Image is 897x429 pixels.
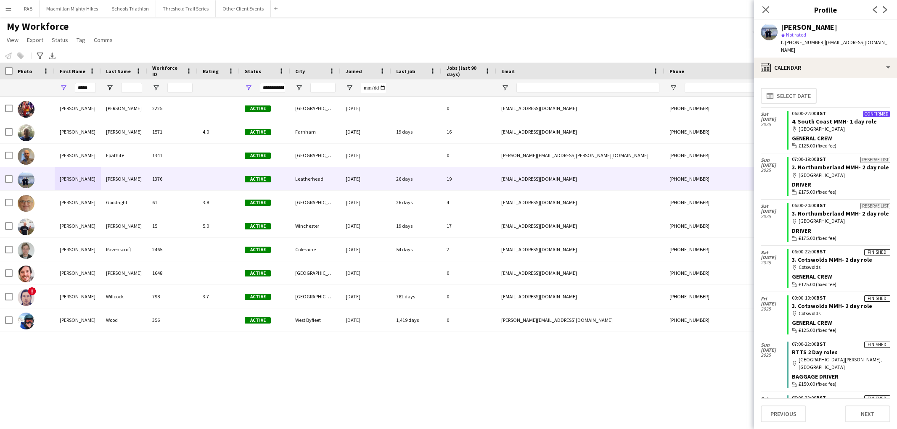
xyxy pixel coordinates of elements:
[245,129,271,135] span: Active
[167,83,193,93] input: Workforce ID Filter Input
[516,83,659,93] input: Email Filter Input
[147,144,198,167] div: 1341
[761,122,787,127] span: 2025
[799,234,836,242] span: £175.00 (fixed fee)
[761,306,787,311] span: 2025
[203,68,219,74] span: Rating
[147,285,198,308] div: 798
[864,249,890,255] div: Finished
[391,191,442,214] div: 26 days
[816,395,826,401] span: BST
[198,120,240,143] div: 4.0
[761,250,787,255] span: Sat
[860,203,890,209] div: Reserve list
[18,289,34,306] img: Peter Willcock
[442,214,496,237] div: 17
[18,124,34,141] img: Peter Brinkley
[792,171,890,179] div: [GEOGRAPHIC_DATA]
[55,214,101,237] div: [PERSON_NAME]
[18,218,34,235] img: Peter Mitchell
[761,342,787,347] span: Sun
[816,110,826,116] span: BST
[245,68,261,74] span: Status
[198,214,240,237] div: 5.0
[664,120,772,143] div: [PHONE_NUMBER]
[799,281,836,288] span: £125.00 (fixed fee)
[290,261,341,284] div: [GEOGRAPHIC_DATA]
[781,39,825,45] span: t. [PHONE_NUMBER]
[761,260,787,265] span: 2025
[55,191,101,214] div: [PERSON_NAME]
[52,36,68,44] span: Status
[94,36,113,44] span: Comms
[245,84,252,92] button: Open Filter Menu
[290,191,341,214] div: [GEOGRAPHIC_DATA]
[799,326,836,334] span: £125.00 (fixed fee)
[290,144,341,167] div: [GEOGRAPHIC_DATA]
[341,191,391,214] div: [DATE]
[761,296,787,301] span: Fri
[152,84,160,92] button: Open Filter Menu
[60,68,85,74] span: First Name
[391,120,442,143] div: 19 days
[391,285,442,308] div: 782 days
[295,68,305,74] span: City
[442,144,496,167] div: 0
[816,248,826,255] span: BST
[761,168,787,173] span: 2025
[496,308,664,332] div: [PERSON_NAME][EMAIL_ADDRESS][DOMAIN_NAME]
[55,285,101,308] div: [PERSON_NAME]
[761,117,787,122] span: [DATE]
[18,195,34,212] img: Peter Goodright
[3,34,22,45] a: View
[496,120,664,143] div: [EMAIL_ADDRESS][DOMAIN_NAME]
[245,223,271,229] span: Active
[792,256,872,263] a: 3. Cotswolds MMH- 2 day role
[761,112,787,117] span: Sat
[761,158,787,163] span: Sun
[106,84,114,92] button: Open Filter Menu
[792,342,890,347] div: 07:00-22:00
[816,202,826,208] span: BST
[669,84,677,92] button: Open Filter Menu
[799,142,836,150] span: £125.00 (fixed fee)
[147,214,198,237] div: 15
[147,97,198,120] div: 2225
[55,238,101,261] div: [PERSON_NAME]
[860,157,890,163] div: Reserve list
[47,51,57,61] app-action-btn: Export XLSX
[863,111,890,117] div: Confirmed
[792,373,890,380] div: baggage driver
[18,171,34,188] img: Peter Fitzgerald
[290,308,341,332] div: West Byfleet
[664,308,772,332] div: [PHONE_NUMBER]
[290,214,341,237] div: Winchester
[754,58,897,78] div: Calendar
[245,176,271,182] span: Active
[341,214,391,237] div: [DATE]
[761,301,787,306] span: [DATE]
[101,238,147,261] div: Ravenscroft
[101,120,147,143] div: [PERSON_NAME]
[792,319,890,326] div: General Crew
[496,261,664,284] div: [EMAIL_ADDRESS][DOMAIN_NAME]
[341,308,391,332] div: [DATE]
[792,181,890,188] div: Driver
[816,341,826,347] span: BST
[792,134,890,142] div: General Crew
[501,84,509,92] button: Open Filter Menu
[55,144,101,167] div: [PERSON_NAME]
[792,263,890,271] div: Cotswolds
[845,405,890,422] button: Next
[17,0,40,17] button: RAB
[152,65,183,77] span: Workforce ID
[341,238,391,261] div: [DATE]
[761,214,787,219] span: 2025
[496,238,664,261] div: [EMAIL_ADDRESS][DOMAIN_NAME]
[761,204,787,209] span: Sat
[290,285,341,308] div: [GEOGRAPHIC_DATA]
[147,191,198,214] div: 61
[664,191,772,214] div: [PHONE_NUMBER]
[245,200,271,206] span: Active
[442,120,496,143] div: 16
